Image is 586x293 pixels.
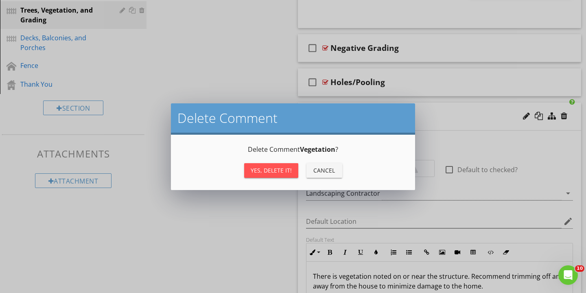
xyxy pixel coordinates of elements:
[251,166,292,175] div: Yes, Delete it!
[306,163,342,178] button: Cancel
[300,145,335,154] strong: Vegetation
[177,110,409,126] h2: Delete Comment
[244,163,298,178] button: Yes, Delete it!
[181,144,405,154] p: Delete Comment ?
[558,265,578,285] iframe: Intercom live chat
[313,166,336,175] div: Cancel
[575,265,584,272] span: 10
